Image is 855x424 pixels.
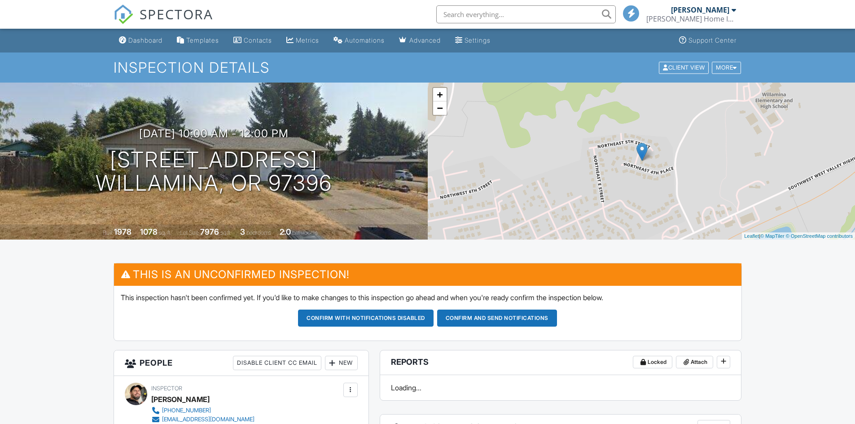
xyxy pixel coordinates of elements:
[220,229,232,236] span: sq.ft.
[230,32,276,49] a: Contacts
[744,233,759,239] a: Leaflet
[395,32,444,49] a: Advanced
[186,36,219,44] div: Templates
[162,407,211,414] div: [PHONE_NUMBER]
[114,350,368,376] h3: People
[688,36,737,44] div: Support Center
[465,36,491,44] div: Settings
[140,227,158,236] div: 1078
[330,32,388,49] a: Automations (Basic)
[180,229,199,236] span: Lot Size
[280,227,291,236] div: 2.0
[103,229,113,236] span: Built
[240,227,245,236] div: 3
[292,229,318,236] span: bathrooms
[159,229,171,236] span: sq. ft.
[114,12,213,31] a: SPECTORA
[140,4,213,23] span: SPECTORA
[646,14,736,23] div: Frisbie Home Inspection
[659,61,709,74] div: Client View
[151,406,254,415] a: [PHONE_NUMBER]
[151,415,254,424] a: [EMAIL_ADDRESS][DOMAIN_NAME]
[433,88,447,101] a: Zoom in
[139,127,289,140] h3: [DATE] 10:00 am - 12:00 pm
[173,32,223,49] a: Templates
[121,293,735,302] p: This inspection hasn't been confirmed yet. If you'd like to make changes to this inspection go ah...
[298,310,434,327] button: Confirm with notifications disabled
[436,5,616,23] input: Search everything...
[114,263,741,285] h3: This is an Unconfirmed Inspection!
[114,227,132,236] div: 1978
[742,232,855,240] div: |
[114,4,133,24] img: The Best Home Inspection Software - Spectora
[96,148,332,196] h1: [STREET_ADDRESS] Willamina, OR 97396
[409,36,441,44] div: Advanced
[325,356,358,370] div: New
[128,36,162,44] div: Dashboard
[246,229,271,236] span: bedrooms
[244,36,272,44] div: Contacts
[433,101,447,115] a: Zoom out
[658,64,711,70] a: Client View
[671,5,729,14] div: [PERSON_NAME]
[760,233,785,239] a: © MapTiler
[114,60,742,75] h1: Inspection Details
[437,310,557,327] button: Confirm and send notifications
[283,32,323,49] a: Metrics
[233,356,321,370] div: Disable Client CC Email
[200,227,219,236] div: 7976
[675,32,740,49] a: Support Center
[345,36,385,44] div: Automations
[452,32,494,49] a: Settings
[712,61,741,74] div: More
[115,32,166,49] a: Dashboard
[151,393,210,406] div: [PERSON_NAME]
[162,416,254,423] div: [EMAIL_ADDRESS][DOMAIN_NAME]
[151,385,182,392] span: Inspector
[786,233,853,239] a: © OpenStreetMap contributors
[296,36,319,44] div: Metrics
